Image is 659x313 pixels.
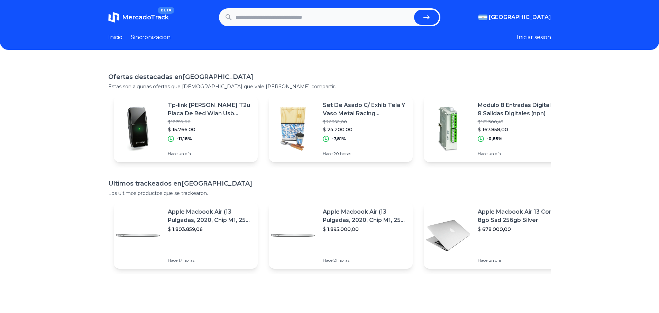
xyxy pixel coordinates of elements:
img: Featured image [424,105,472,153]
p: Apple Macbook Air (13 Pulgadas, 2020, Chip M1, 256 Gb De Ssd, 8 Gb De Ram) - Plata [168,208,252,224]
p: $ 17.750,00 [168,119,252,125]
button: Iniciar sesion [517,33,551,42]
p: Apple Macbook Air 13 Core I5 8gb Ssd 256gb Silver [478,208,562,224]
a: MercadoTrackBETA [108,12,169,23]
p: Hace 17 horas [168,258,252,263]
p: $ 15.766,00 [168,126,252,133]
p: $ 26.250,00 [323,119,407,125]
a: Featured imageModulo 8 Entradas Digitales, 8 Salidas Digitales (npn)$ 169.300,43$ 167.858,00-0,85... [424,96,568,162]
a: Featured imageApple Macbook Air 13 Core I5 8gb Ssd 256gb Silver$ 678.000,00Hace un día [424,202,568,269]
img: Argentina [478,15,487,20]
p: Hace un día [478,258,562,263]
h1: Ofertas destacadas en [GEOGRAPHIC_DATA] [108,72,551,82]
p: Tp-link [PERSON_NAME] T2u Placa De Red Wlan Usb 600mb/s [168,101,252,118]
p: Hace un día [168,151,252,156]
img: Featured image [424,211,472,260]
p: $ 169.300,43 [478,119,562,125]
p: Modulo 8 Entradas Digitales, 8 Salidas Digitales (npn) [478,101,562,118]
a: Featured imageTp-link [PERSON_NAME] T2u Placa De Red Wlan Usb 600mb/s$ 17.750,00$ 15.766,00-11,18... [114,96,258,162]
p: Estas son algunas ofertas que [DEMOGRAPHIC_DATA] que vale [PERSON_NAME] compartir. [108,83,551,90]
img: Featured image [269,211,317,260]
span: MercadoTrack [122,14,169,21]
p: $ 1.803.859,06 [168,226,252,233]
img: Featured image [114,211,162,260]
span: BETA [158,7,174,14]
p: $ 24.200,00 [323,126,407,133]
p: Hace 20 horas [323,151,407,156]
p: -11,18% [177,136,192,142]
p: Los ultimos productos que se trackearon. [108,190,551,197]
h1: Ultimos trackeados en [GEOGRAPHIC_DATA] [108,179,551,188]
p: $ 678.000,00 [478,226,562,233]
p: $ 1.895.000,00 [323,226,407,233]
button: [GEOGRAPHIC_DATA] [478,13,551,21]
a: Featured imageApple Macbook Air (13 Pulgadas, 2020, Chip M1, 256 Gb De Ssd, 8 Gb De Ram) - Plata$... [114,202,258,269]
p: Apple Macbook Air (13 Pulgadas, 2020, Chip M1, 256 Gb De Ssd, 8 Gb De Ram) - Plata [323,208,407,224]
a: Featured imageApple Macbook Air (13 Pulgadas, 2020, Chip M1, 256 Gb De Ssd, 8 Gb De Ram) - Plata$... [269,202,413,269]
img: Featured image [114,105,162,153]
img: MercadoTrack [108,12,119,23]
p: $ 167.858,00 [478,126,562,133]
a: Sincronizacion [131,33,171,42]
span: [GEOGRAPHIC_DATA] [489,13,551,21]
p: -7,81% [332,136,346,142]
p: Hace 21 horas [323,258,407,263]
a: Inicio [108,33,122,42]
img: Featured image [269,105,317,153]
p: Hace un día [478,151,562,156]
p: -0,85% [487,136,502,142]
a: Featured imageSet De Asado C/ Exhib Tela Y Vaso Metal Racing Personalizado$ 26.250,00$ 24.200,00-... [269,96,413,162]
p: Set De Asado C/ Exhib Tela Y Vaso Metal Racing Personalizado [323,101,407,118]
